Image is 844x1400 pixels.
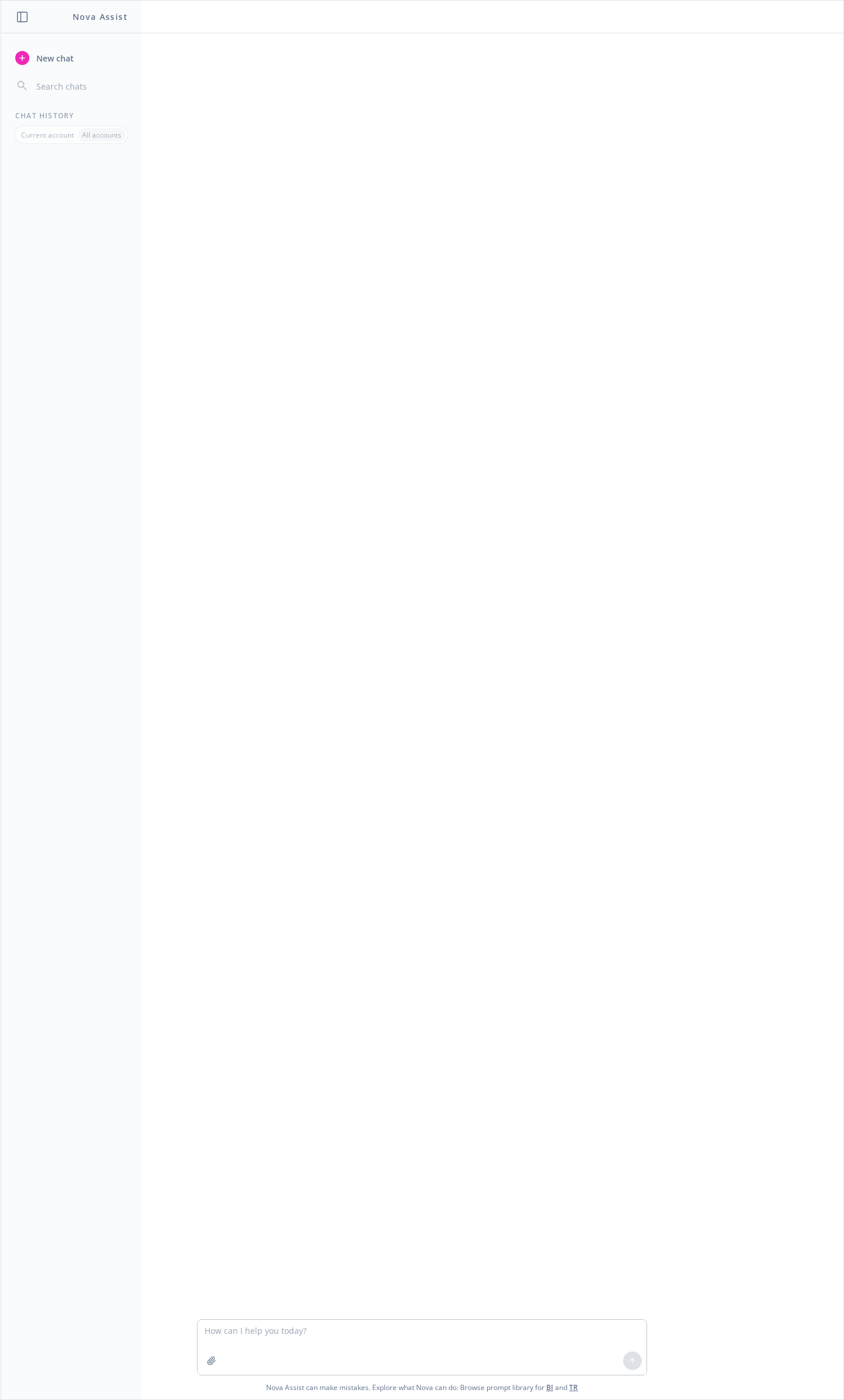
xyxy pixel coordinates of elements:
a: TR [569,1382,578,1392]
h1: Nova Assist [73,11,128,23]
p: Current account [21,130,74,140]
button: New chat [11,47,132,69]
input: Search chats [34,78,127,94]
span: Nova Assist can make mistakes. Explore what Nova can do: Browse prompt library for and [5,1375,839,1399]
div: Chat History [1,111,141,121]
span: New chat [34,52,74,64]
a: BI [546,1382,553,1392]
p: All accounts [82,130,121,140]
